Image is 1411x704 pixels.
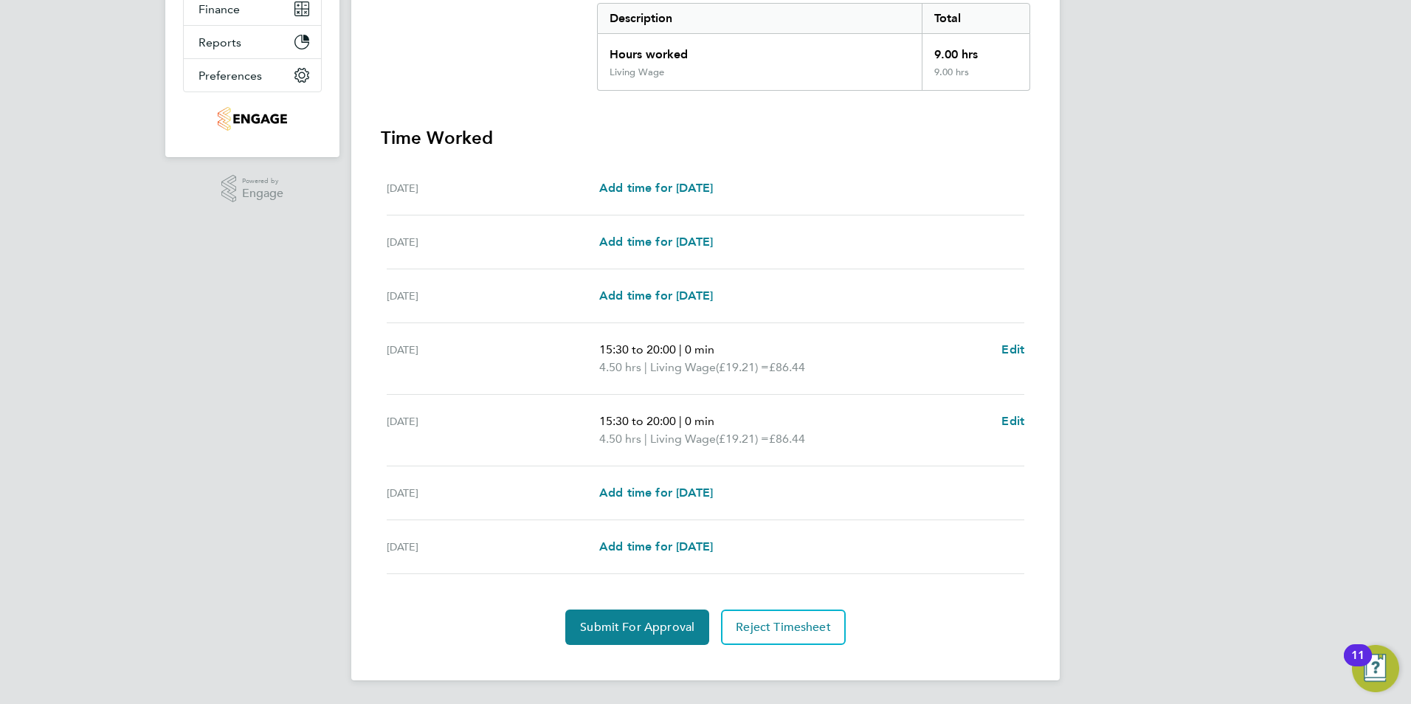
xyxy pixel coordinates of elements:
[218,107,286,131] img: chefsbay-logo-retina.png
[1001,342,1024,356] span: Edit
[387,179,599,197] div: [DATE]
[597,3,1030,91] div: Summary
[387,538,599,556] div: [DATE]
[644,432,647,446] span: |
[650,430,716,448] span: Living Wage
[387,287,599,305] div: [DATE]
[387,413,599,448] div: [DATE]
[598,34,922,66] div: Hours worked
[599,432,641,446] span: 4.50 hrs
[199,2,240,16] span: Finance
[1001,414,1024,428] span: Edit
[599,484,713,502] a: Add time for [DATE]
[736,620,831,635] span: Reject Timesheet
[769,360,805,374] span: £86.44
[221,175,284,203] a: Powered byEngage
[599,181,713,195] span: Add time for [DATE]
[565,610,709,645] button: Submit For Approval
[199,35,241,49] span: Reports
[184,59,321,92] button: Preferences
[599,287,713,305] a: Add time for [DATE]
[610,66,664,78] div: Living Wage
[242,187,283,200] span: Engage
[1001,341,1024,359] a: Edit
[387,341,599,376] div: [DATE]
[599,289,713,303] span: Add time for [DATE]
[1001,413,1024,430] a: Edit
[599,539,713,553] span: Add time for [DATE]
[183,107,322,131] a: Go to home page
[599,414,676,428] span: 15:30 to 20:00
[679,342,682,356] span: |
[721,610,846,645] button: Reject Timesheet
[599,179,713,197] a: Add time for [DATE]
[685,414,714,428] span: 0 min
[599,342,676,356] span: 15:30 to 20:00
[769,432,805,446] span: £86.44
[716,360,769,374] span: (£19.21) =
[580,620,694,635] span: Submit For Approval
[650,359,716,376] span: Living Wage
[381,126,1030,150] h3: Time Worked
[679,414,682,428] span: |
[599,486,713,500] span: Add time for [DATE]
[184,26,321,58] button: Reports
[922,34,1029,66] div: 9.00 hrs
[922,66,1029,90] div: 9.00 hrs
[716,432,769,446] span: (£19.21) =
[599,360,641,374] span: 4.50 hrs
[1351,655,1365,674] div: 11
[1352,645,1399,692] button: Open Resource Center, 11 new notifications
[922,4,1029,33] div: Total
[599,235,713,249] span: Add time for [DATE]
[599,538,713,556] a: Add time for [DATE]
[242,175,283,187] span: Powered by
[199,69,262,83] span: Preferences
[598,4,922,33] div: Description
[387,484,599,502] div: [DATE]
[644,360,647,374] span: |
[599,233,713,251] a: Add time for [DATE]
[685,342,714,356] span: 0 min
[387,233,599,251] div: [DATE]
